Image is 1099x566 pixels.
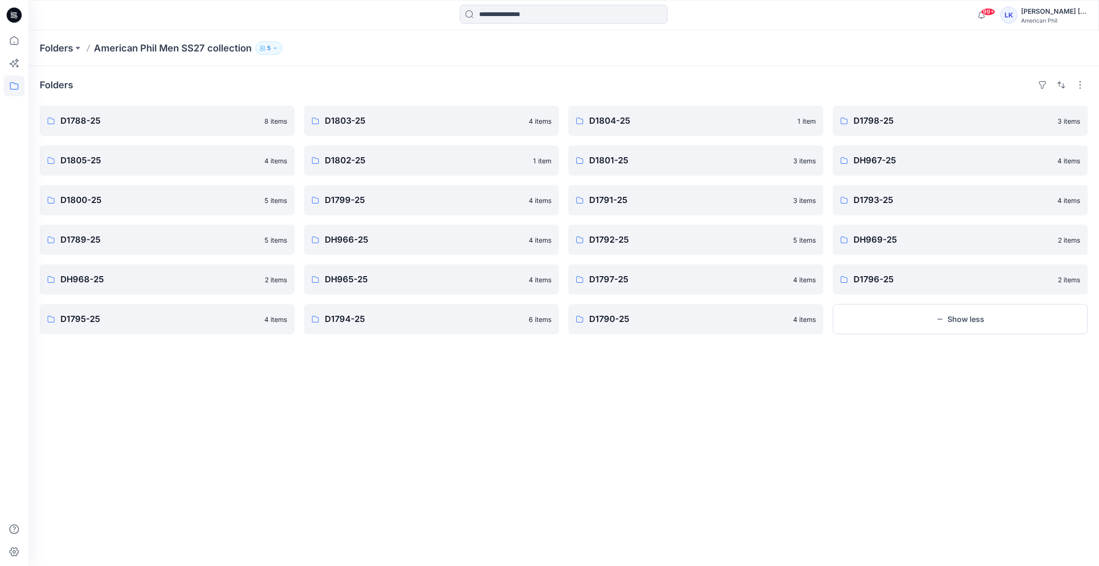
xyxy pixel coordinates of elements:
div: LK [1000,7,1017,24]
a: D1804-251 item [568,106,823,136]
a: Folders [40,42,73,55]
p: 5 [267,43,271,53]
p: American Phil Men SS27 collection [94,42,252,55]
button: 5 [255,42,282,55]
a: DH969-252 items [833,225,1088,255]
p: 6 items [529,314,551,324]
p: DH969-25 [854,233,1052,246]
p: DH965-25 [325,273,523,286]
p: D1799-25 [325,194,523,207]
p: 4 items [264,314,287,324]
p: D1800-25 [60,194,259,207]
p: 2 items [1058,275,1080,285]
p: D1798-25 [854,114,1052,127]
p: 3 items [793,195,816,205]
a: D1800-255 items [40,185,295,215]
a: D1789-255 items [40,225,295,255]
p: 4 items [793,314,816,324]
a: D1792-255 items [568,225,823,255]
p: 5 items [264,195,287,205]
span: 99+ [981,8,995,16]
p: DH967-25 [854,154,1052,167]
a: D1801-253 items [568,145,823,176]
p: 8 items [264,116,287,126]
a: DH967-254 items [833,145,1088,176]
a: DH966-254 items [304,225,559,255]
p: D1793-25 [854,194,1052,207]
p: D1796-25 [854,273,1052,286]
p: 3 items [793,156,816,166]
p: 1 item [533,156,551,166]
p: DH966-25 [325,233,523,246]
p: D1795-25 [60,313,259,326]
p: 4 items [529,275,551,285]
p: 3 items [1057,116,1080,126]
p: 2 items [265,275,287,285]
p: 4 items [264,156,287,166]
div: [PERSON_NAME] [PERSON_NAME] [1021,6,1087,17]
p: 4 items [1057,156,1080,166]
a: D1788-258 items [40,106,295,136]
p: D1789-25 [60,233,259,246]
a: D1793-254 items [833,185,1088,215]
p: 4 items [529,235,551,245]
p: D1794-25 [325,313,523,326]
p: 4 items [1057,195,1080,205]
h4: Folders [40,79,73,91]
a: D1790-254 items [568,304,823,334]
a: D1797-254 items [568,264,823,295]
a: D1796-252 items [833,264,1088,295]
p: 5 items [793,235,816,245]
p: D1804-25 [589,114,792,127]
p: 4 items [793,275,816,285]
p: D1791-25 [589,194,787,207]
p: D1801-25 [589,154,787,167]
p: 4 items [529,116,551,126]
p: D1802-25 [325,154,527,167]
p: D1788-25 [60,114,259,127]
a: D1794-256 items [304,304,559,334]
p: 1 item [797,116,816,126]
p: D1792-25 [589,233,787,246]
p: DH968-25 [60,273,259,286]
a: D1791-253 items [568,185,823,215]
p: 5 items [264,235,287,245]
a: D1802-251 item [304,145,559,176]
a: DH965-254 items [304,264,559,295]
p: D1797-25 [589,273,787,286]
a: DH968-252 items [40,264,295,295]
a: D1795-254 items [40,304,295,334]
p: D1805-25 [60,154,259,167]
a: D1799-254 items [304,185,559,215]
a: D1805-254 items [40,145,295,176]
a: D1803-254 items [304,106,559,136]
button: Show less [833,304,1088,334]
p: D1790-25 [589,313,787,326]
p: 4 items [529,195,551,205]
div: American Phil [1021,17,1087,24]
p: 2 items [1058,235,1080,245]
a: D1798-253 items [833,106,1088,136]
p: D1803-25 [325,114,523,127]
